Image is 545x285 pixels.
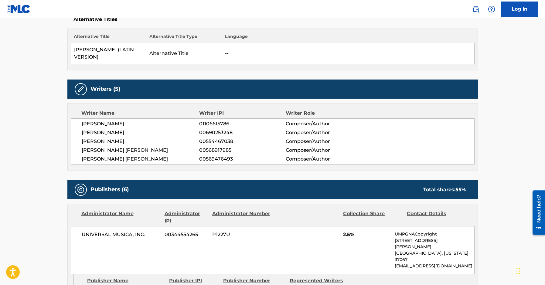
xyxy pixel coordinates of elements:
[199,129,285,136] span: 00690253248
[77,86,84,93] img: Writers
[90,186,129,193] h5: Publishers (6)
[212,210,271,225] div: Administrator Number
[165,210,208,225] div: Administrator IPI
[90,86,120,93] h5: Writers (5)
[81,110,199,117] div: Writer Name
[82,138,199,145] span: [PERSON_NAME]
[81,210,160,225] div: Administrator Name
[528,188,545,238] iframe: Resource Center
[71,33,146,43] th: Alternative Title
[395,250,474,263] p: [GEOGRAPHIC_DATA], [US_STATE] 37067
[395,237,474,250] p: [STREET_ADDRESS][PERSON_NAME],
[82,155,199,163] span: [PERSON_NAME] [PERSON_NAME]
[71,43,146,64] td: [PERSON_NAME] (LATIN VERSION)
[199,110,286,117] div: Writer IPI
[146,43,222,64] td: Alternative Title
[343,210,402,225] div: Collection Share
[87,277,165,284] div: Publisher Name
[286,120,364,127] span: Composer/Author
[222,33,474,43] th: Language
[199,138,285,145] span: 00554467038
[82,147,199,154] span: [PERSON_NAME] [PERSON_NAME]
[290,277,352,284] div: Represented Writers
[516,262,520,280] div: Drag
[286,129,364,136] span: Composer/Author
[470,3,482,15] a: Public Search
[501,2,538,17] a: Log In
[395,263,474,269] p: [EMAIL_ADDRESS][DOMAIN_NAME]
[165,231,208,238] span: 00344554265
[515,256,545,285] iframe: Chat Widget
[488,5,495,13] img: help
[485,3,498,15] div: Help
[73,16,472,22] h5: Alternative Titles
[7,5,31,13] img: MLC Logo
[222,43,474,64] td: --
[82,231,160,238] span: UNIVERSAL MUSICA, INC.
[169,277,219,284] div: Publisher IPI
[286,110,364,117] div: Writer Role
[82,129,199,136] span: [PERSON_NAME]
[455,187,466,192] span: 55 %
[212,231,271,238] span: P1227U
[77,186,84,193] img: Publishers
[423,186,466,193] div: Total shares:
[395,231,474,237] p: UMPGNACopyright
[82,120,199,127] span: [PERSON_NAME]
[199,120,285,127] span: 01106615786
[199,147,285,154] span: 00568917985
[343,231,390,238] span: 2.5%
[286,155,364,163] span: Composer/Author
[472,5,479,13] img: search
[199,155,285,163] span: 00569476493
[146,33,222,43] th: Alternative Title Type
[286,138,364,145] span: Composer/Author
[286,147,364,154] span: Composer/Author
[407,210,466,225] div: Contact Details
[223,277,285,284] div: Publisher Number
